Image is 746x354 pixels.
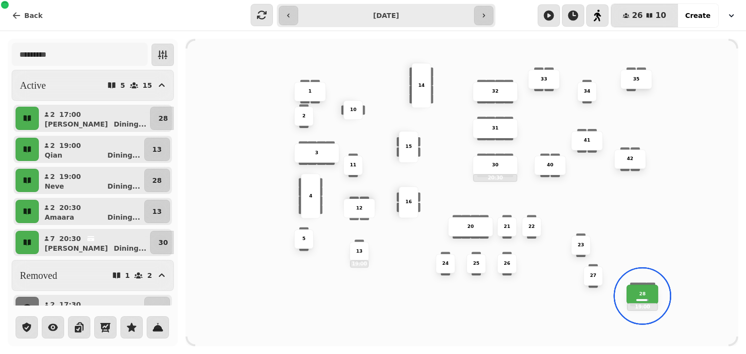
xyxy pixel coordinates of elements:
[350,107,356,113] p: 10
[41,297,142,320] button: 217:30
[584,88,590,95] p: 34
[147,272,152,279] p: 2
[504,224,510,230] p: 21
[541,76,547,82] p: 33
[153,145,162,154] p: 13
[633,76,639,82] p: 35
[315,150,319,157] p: 3
[41,200,142,223] button: 220:30AmaaraDining...
[150,231,176,254] button: 30
[24,12,43,19] span: Back
[45,181,64,191] p: Neve
[59,300,81,309] p: 17:30
[120,82,125,89] p: 5
[144,297,170,320] button: 13
[158,238,168,247] p: 30
[45,119,108,129] p: [PERSON_NAME]
[302,113,305,120] p: 2
[356,205,362,212] p: 12
[50,300,55,309] p: 2
[153,176,162,185] p: 28
[406,199,412,206] p: 16
[150,107,176,130] button: 28
[59,172,81,181] p: 19:00
[356,248,362,255] p: 13
[107,181,140,191] p: Dining ...
[632,12,643,19] span: 26
[406,144,412,150] p: 15
[309,193,312,199] p: 4
[685,12,711,19] span: Create
[584,137,590,144] p: 41
[655,12,666,19] span: 10
[107,150,140,160] p: Dining ...
[59,203,81,212] p: 20:30
[59,141,81,150] p: 19:00
[20,79,46,92] h2: Active
[627,304,657,310] p: 19:00
[4,6,51,25] button: Back
[144,200,170,223] button: 13
[467,224,474,230] p: 20
[473,260,479,267] p: 25
[50,110,55,119] p: 2
[639,291,645,298] p: 28
[153,304,162,313] p: 13
[45,212,74,222] p: Amaara
[577,242,584,249] p: 23
[41,231,148,254] button: 720:30[PERSON_NAME]Dining...
[41,107,148,130] button: 217:00[PERSON_NAME]Dining...
[308,88,312,95] p: 1
[50,141,55,150] p: 2
[12,70,174,101] button: Active515
[12,260,174,291] button: Removed12
[59,234,81,243] p: 20:30
[45,243,108,253] p: [PERSON_NAME]
[50,203,55,212] p: 2
[627,156,633,162] p: 42
[504,260,510,267] p: 26
[442,260,449,267] p: 24
[125,272,130,279] p: 1
[474,175,517,181] p: 20:30
[351,261,368,267] p: 19:00
[144,138,170,161] button: 13
[50,172,55,181] p: 2
[158,113,168,123] p: 28
[114,243,146,253] p: Dining ...
[492,88,498,95] p: 32
[144,169,170,192] button: 28
[20,269,57,282] h2: Removed
[547,162,553,169] p: 40
[528,224,535,230] p: 22
[59,110,81,119] p: 17:00
[611,4,678,27] button: 2610
[114,119,146,129] p: Dining ...
[302,236,305,242] p: 5
[492,125,498,132] p: 31
[418,82,424,89] p: 14
[590,273,596,279] p: 27
[41,138,142,161] button: 219:00QianDining...
[107,212,140,222] p: Dining ...
[492,162,498,169] p: 30
[41,169,142,192] button: 219:00NeveDining...
[50,234,55,243] p: 7
[143,82,152,89] p: 15
[45,150,62,160] p: Qian
[678,4,718,27] button: Create
[153,207,162,216] p: 13
[350,162,356,169] p: 11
